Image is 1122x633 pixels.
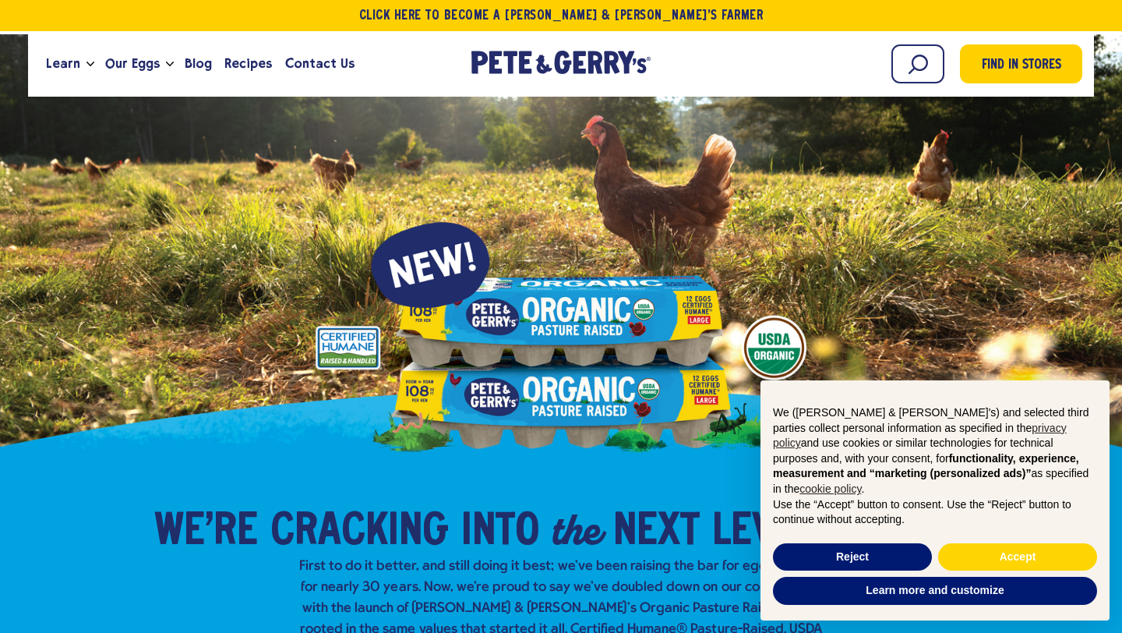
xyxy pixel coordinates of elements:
a: Find in Stores [960,44,1082,83]
button: Learn more and customize [773,577,1097,605]
span: Level [712,509,814,556]
a: Learn [40,43,86,85]
button: Accept [938,543,1097,571]
span: Recipes [224,54,272,73]
em: the [552,501,601,557]
button: Open the dropdown menu for Learn [86,62,94,67]
span: Learn [46,54,80,73]
p: We ([PERSON_NAME] & [PERSON_NAME]'s) and selected third parties collect personal information as s... [773,405,1097,497]
span: into [461,509,539,556]
button: Reject [773,543,932,571]
span: Find in Stores [982,55,1061,76]
a: Recipes [218,43,278,85]
a: cookie policy [799,483,861,495]
p: Use the “Accept” button to consent. Use the “Reject” button to continue without accepting. [773,497,1097,528]
input: Search [891,44,944,83]
a: Blog [178,43,218,85]
span: Our Eggs [105,54,160,73]
a: Contact Us [279,43,361,85]
div: Notice [748,368,1122,633]
a: Our Eggs [99,43,166,85]
span: Contact Us [285,54,355,73]
span: Cracking [270,509,449,556]
button: Open the dropdown menu for Our Eggs [166,62,174,67]
span: Next [613,509,700,556]
span: Blog [185,54,212,73]
span: We’re [154,509,258,556]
